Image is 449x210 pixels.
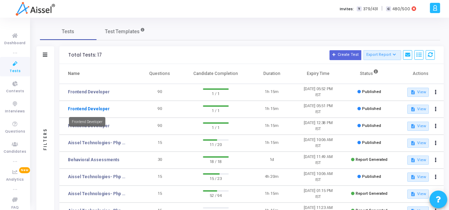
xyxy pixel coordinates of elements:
[68,52,102,58] div: Total Tests: 17
[295,64,341,84] th: Expiry Time
[362,174,381,179] span: Published
[203,90,229,97] span: 1 / 1
[410,124,415,129] mat-icon: description
[68,157,119,163] a: Behavioral Assessments
[5,109,25,115] span: Interviews
[105,28,140,35] span: Test Templates
[340,6,354,12] label: Invites:
[356,191,387,196] span: Report Generated
[249,152,295,169] td: 1d
[381,5,383,12] span: |
[249,135,295,152] td: 1h 15m
[410,90,415,95] mat-icon: description
[357,6,361,12] span: T
[203,192,229,199] span: 52 / 94
[356,157,387,162] span: Report Generated
[295,135,341,152] td: [DATE] 10:06 AM IST
[410,158,415,163] mat-icon: description
[68,191,127,197] a: Aissel Technologies- Php Developer-
[249,186,295,203] td: 1h 15m
[69,117,105,127] div: Frontend Developer
[407,156,429,165] button: View
[136,64,183,84] th: Questions
[203,107,229,114] span: 1 / 1
[68,89,110,95] a: Frontend Developer
[295,169,341,186] td: [DATE] 10:06 AM IST
[136,135,183,152] td: 15
[295,186,341,203] td: [DATE] 01:15 PM IST
[136,101,183,118] td: 90
[203,158,229,165] span: 18 / 18
[362,123,381,128] span: Published
[203,141,229,148] span: 11 / 20
[249,169,295,186] td: 4h 20m
[363,50,401,60] button: Export Report
[363,6,378,12] span: 379/431
[249,118,295,135] td: 1h 15m
[203,175,229,182] span: 15 / 23
[4,149,27,155] span: Candidates
[407,189,429,199] button: View
[136,84,183,101] td: 90
[19,167,30,173] span: New
[386,6,391,12] span: C
[249,84,295,101] td: 1h 15m
[295,118,341,135] td: [DATE] 12:38 PM IST
[6,88,24,94] span: Contests
[136,118,183,135] td: 90
[330,50,361,60] button: Create Test
[407,139,429,148] button: View
[407,105,429,114] button: View
[410,192,415,197] mat-icon: description
[362,89,381,94] span: Published
[407,88,429,97] button: View
[68,106,110,112] a: Frontend Developer
[407,173,429,182] button: View
[410,141,415,146] mat-icon: description
[295,152,341,169] td: [DATE] 11:49 AM IST
[5,40,26,46] span: Dashboard
[362,140,381,145] span: Published
[410,107,415,112] mat-icon: description
[397,64,444,84] th: Actions
[295,84,341,101] td: [DATE] 05:52 PM IST
[249,101,295,118] td: 1h 15m
[183,64,249,84] th: Candidate Completion
[16,2,55,16] img: logo
[6,177,24,183] span: Analytics
[249,64,295,84] th: Duration
[62,28,75,35] span: Tests
[5,129,25,135] span: Questions
[136,152,183,169] td: 30
[68,174,127,180] a: Aissel Technologies- Php Developer-
[136,186,183,203] td: 15
[136,169,183,186] td: 15
[295,101,341,118] td: [DATE] 05:51 PM IST
[10,68,21,74] span: Tests
[68,140,127,146] a: Aissel Technologies- Php Developer-
[342,64,397,84] th: Status
[407,122,429,131] button: View
[203,124,229,131] span: 1 / 1
[410,175,415,180] mat-icon: description
[59,64,136,84] th: Name
[392,6,410,12] span: 480/500
[362,106,381,111] span: Published
[42,100,48,178] div: Filters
